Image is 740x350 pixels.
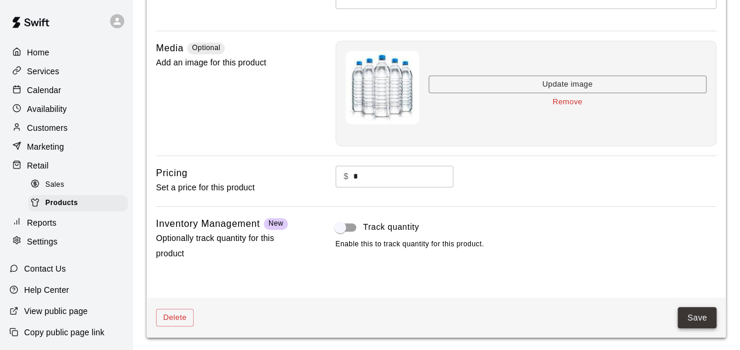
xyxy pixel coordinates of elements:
a: Marketing [9,138,123,156]
button: Save [678,307,716,329]
p: Contact Us [24,263,66,275]
button: Remove [429,93,706,111]
h6: Media [156,41,184,56]
a: Customers [9,119,123,137]
a: Home [9,44,123,61]
span: Track quantity [363,221,419,233]
p: Set a price for this product [156,180,302,195]
a: Products [28,194,132,212]
p: Settings [27,236,58,247]
span: Enable this to track quantity for this product. [336,239,716,250]
a: Reports [9,214,123,232]
span: Optional [192,44,220,52]
p: Retail [27,160,49,171]
a: Calendar [9,81,123,99]
p: Add an image for this product [156,55,302,70]
p: View public page [24,305,88,317]
p: $ [344,170,349,183]
span: Sales [45,179,64,191]
p: Optionally track quantity for this product [156,231,302,260]
button: Delete [156,309,194,327]
p: Reports [27,217,57,229]
img: product image [346,51,419,124]
a: Settings [9,233,123,250]
p: Copy public page link [24,326,104,338]
span: Products [45,197,78,209]
p: Marketing [27,141,64,153]
h6: Pricing [156,166,187,181]
a: Retail [9,157,123,174]
p: Home [27,47,49,58]
p: Calendar [27,84,61,96]
p: Availability [27,103,67,115]
button: Update image [429,75,706,94]
a: Sales [28,176,132,194]
div: Products [28,195,128,212]
a: Services [9,62,123,80]
p: Customers [27,122,68,134]
span: New [268,219,283,227]
h6: Inventory Management [156,216,260,232]
div: Sales [28,177,128,193]
p: Help Center [24,284,69,296]
p: Services [27,65,59,77]
a: Availability [9,100,123,118]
